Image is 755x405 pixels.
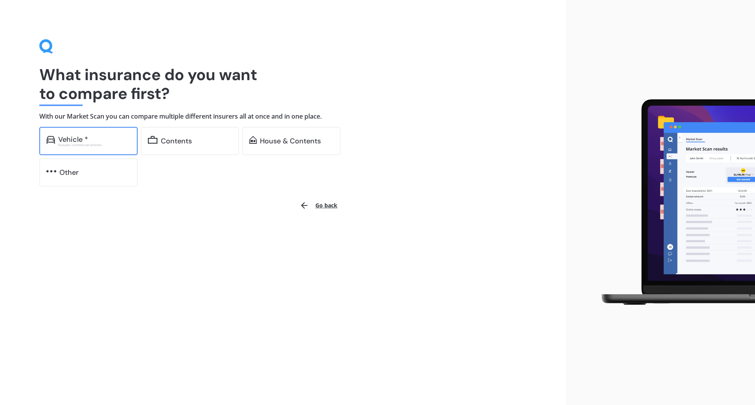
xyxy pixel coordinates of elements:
img: laptop.webp [590,95,755,311]
img: car.f15378c7a67c060ca3f3.svg [46,136,55,144]
div: House & Contents [260,137,321,145]
div: Other [59,169,79,176]
h4: With our Market Scan you can compare multiple different insurers all at once and in one place. [39,112,527,121]
img: home-and-contents.b802091223b8502ef2dd.svg [249,136,257,144]
button: Go back [295,196,342,215]
img: content.01f40a52572271636b6f.svg [148,136,158,144]
div: Excludes commercial vehicles [58,143,131,147]
div: Contents [161,137,192,145]
h1: What insurance do you want to compare first? [39,65,527,103]
div: Vehicle * [58,136,88,143]
img: other.81dba5aafe580aa69f38.svg [46,167,56,175]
